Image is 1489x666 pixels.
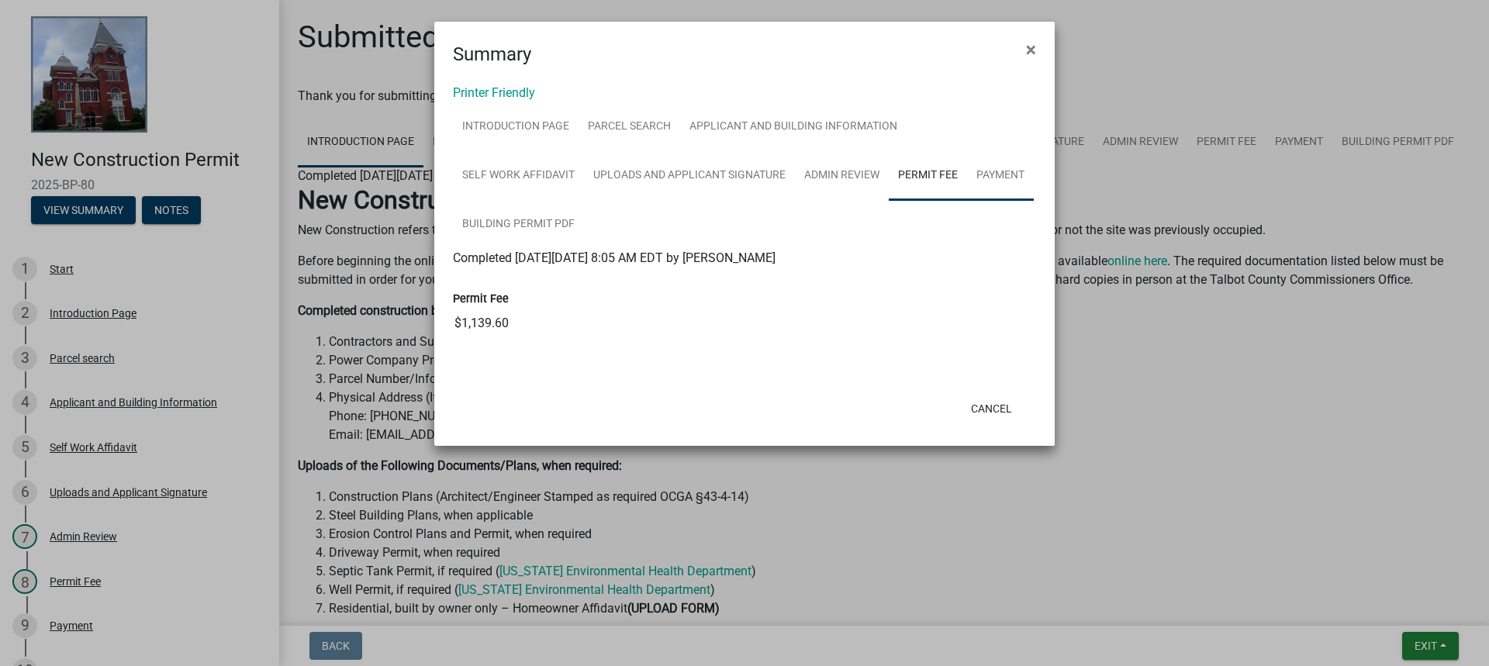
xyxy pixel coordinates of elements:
[680,102,907,152] a: Applicant and Building Information
[1026,39,1036,60] span: ×
[453,294,509,305] label: Permit Fee
[453,151,584,201] a: Self Work Affidavit
[453,250,776,265] span: Completed [DATE][DATE] 8:05 AM EDT by [PERSON_NAME]
[579,102,680,152] a: Parcel search
[453,102,579,152] a: Introduction Page
[1014,28,1049,71] button: Close
[453,40,531,68] h4: Summary
[584,151,795,201] a: Uploads and Applicant Signature
[453,85,535,100] a: Printer Friendly
[889,151,967,201] a: Permit Fee
[959,395,1024,423] button: Cancel
[967,151,1034,201] a: Payment
[453,200,584,250] a: Building Permit PDF
[795,151,889,201] a: Admin Review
